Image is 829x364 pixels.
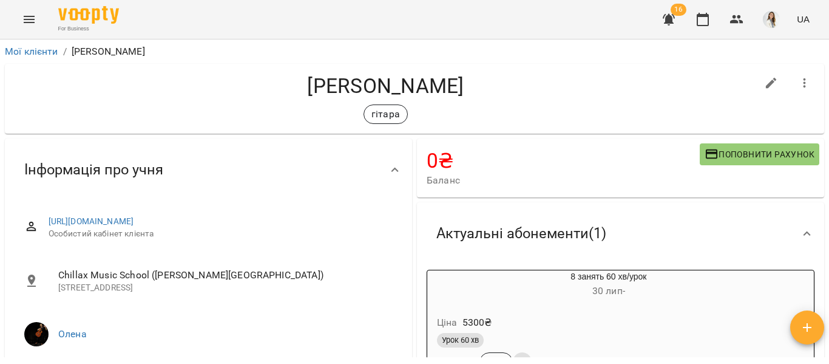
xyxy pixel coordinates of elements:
img: Voopty Logo [58,6,119,24]
p: гітара [371,107,400,122]
div: 8 занять 60 хв/урок [427,270,486,300]
span: Поповнити рахунок [705,147,814,162]
span: Урок 60 хв [437,335,484,346]
div: гітара [364,105,408,124]
span: Баланс [427,173,700,188]
p: [STREET_ADDRESS] [58,282,393,294]
a: [URL][DOMAIN_NAME] [49,216,134,226]
img: Олена [24,322,49,346]
a: Мої клієнти [5,46,58,57]
span: 30 лип - [592,285,625,297]
span: 16 [671,4,686,16]
div: Актуальні абонементи(1) [417,202,824,265]
p: [PERSON_NAME] [72,44,145,59]
img: abcb920824ed1c0b1cb573ad24907a7f.png [763,11,780,28]
button: UA [792,8,814,30]
h6: Ціна [437,314,458,331]
div: 8 занять 60 хв/урок [486,270,732,300]
span: For Business [58,25,119,33]
span: UA [797,13,810,26]
a: Олена [58,328,87,340]
li: / [63,44,67,59]
nav: breadcrumb [5,44,824,59]
span: Особистий кабінет клієнта [49,228,393,240]
p: 5300 ₴ [462,315,492,330]
span: Інформація про учня [24,160,163,179]
button: Поповнити рахунок [700,143,819,165]
span: Chillax Music School ([PERSON_NAME][GEOGRAPHIC_DATA]) [58,268,393,283]
h4: 0 ₴ [427,148,700,173]
span: Актуальні абонементи ( 1 ) [436,224,606,243]
button: Menu [15,5,44,34]
div: Інформація про учня [5,139,412,201]
h4: [PERSON_NAME] [15,74,757,98]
